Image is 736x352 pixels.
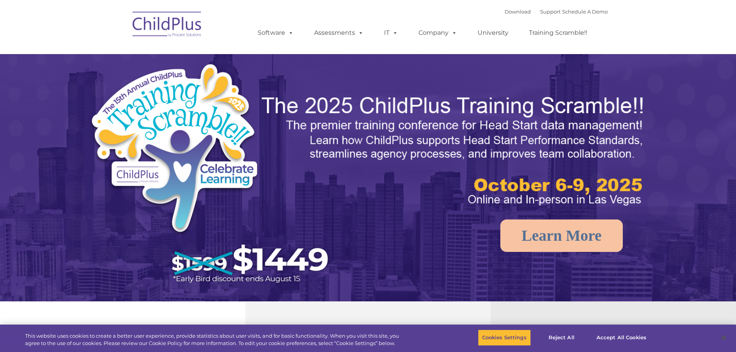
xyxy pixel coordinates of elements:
[540,9,561,15] a: Support
[25,332,405,347] div: This website uses cookies to create a better user experience, provide statistics about user visit...
[376,25,406,41] a: IT
[715,329,732,346] button: Close
[129,6,206,45] img: ChildPlus by Procare Solutions
[250,25,301,41] a: Software
[411,25,465,41] a: Company
[505,9,608,15] font: |
[505,9,531,15] a: Download
[478,330,531,346] button: Cookies Settings
[592,330,651,346] button: Accept All Cookies
[521,25,595,41] a: Training Scramble!!
[537,330,586,346] button: Reject All
[470,25,516,41] a: University
[500,219,623,252] a: Learn More
[107,83,140,88] span: Phone number
[306,25,371,41] a: Assessments
[562,9,608,15] a: Schedule A Demo
[107,51,131,57] span: Last name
